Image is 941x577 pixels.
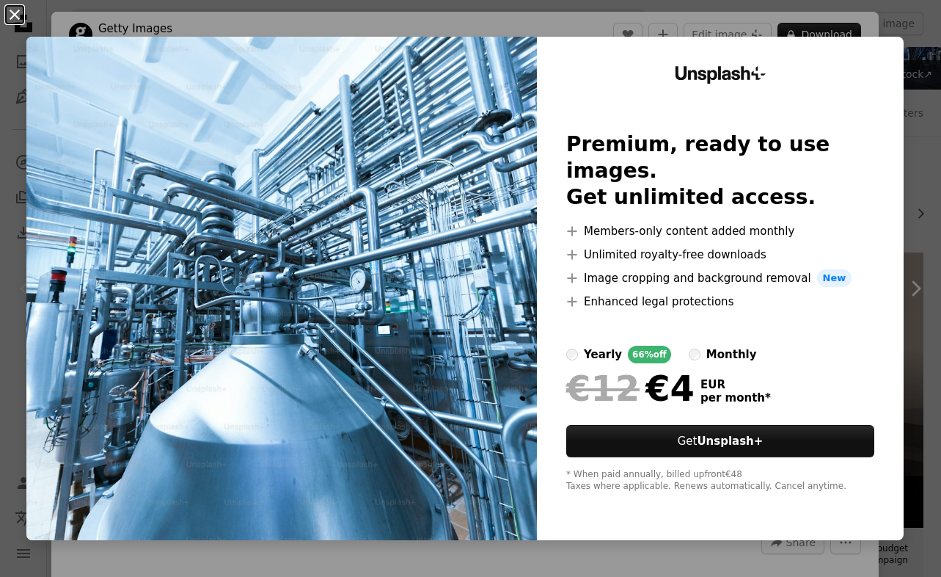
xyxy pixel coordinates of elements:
li: Members-only content added monthly [566,222,874,240]
input: monthly [689,349,700,360]
div: 66% off [628,346,671,363]
button: GetUnsplash+ [566,425,874,457]
div: €4 [566,369,695,407]
input: yearly66%off [566,349,578,360]
div: yearly [584,346,622,363]
span: per month * [700,391,771,404]
span: €12 [566,369,640,407]
div: * When paid annually, billed upfront €48 Taxes where applicable. Renews automatically. Cancel any... [566,469,874,493]
li: Unlimited royalty-free downloads [566,246,874,264]
span: New [817,269,852,287]
li: Image cropping and background removal [566,269,874,287]
h2: Premium, ready to use images. Get unlimited access. [566,131,874,211]
strong: Unsplash+ [697,435,763,448]
span: EUR [700,378,771,391]
div: monthly [706,346,757,363]
li: Enhanced legal protections [566,293,874,311]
